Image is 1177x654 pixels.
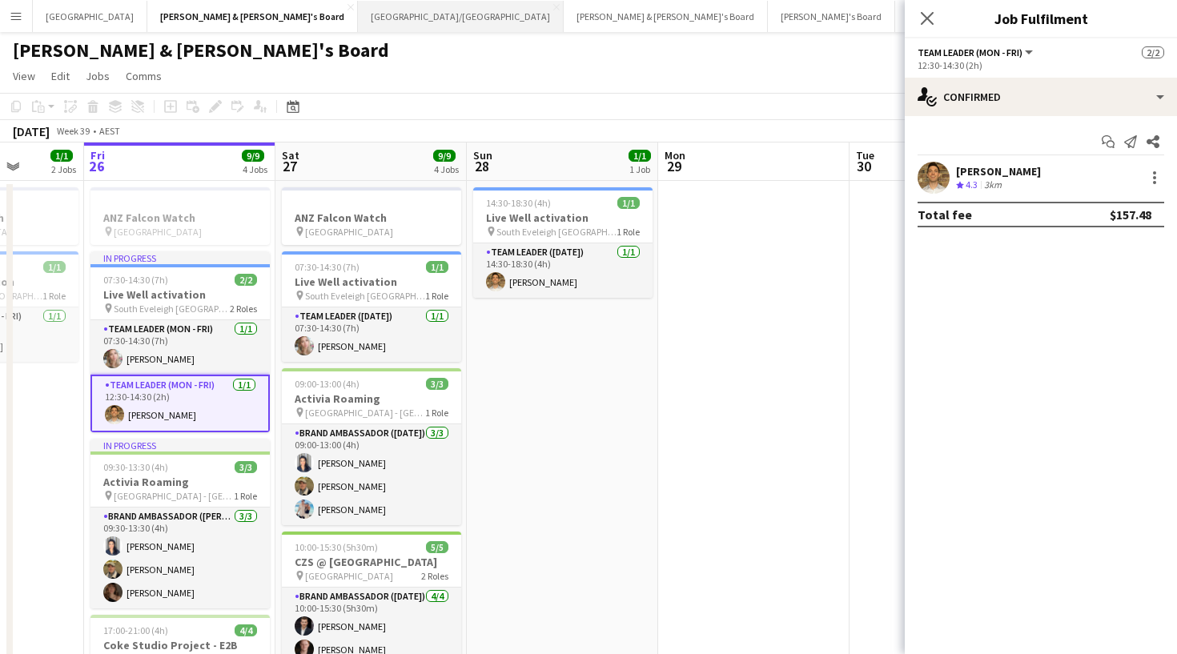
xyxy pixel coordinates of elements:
h3: Live Well activation [282,275,461,289]
span: 29 [662,157,685,175]
span: 1 Role [617,226,640,238]
div: In progress [90,251,270,264]
span: Edit [51,69,70,83]
a: View [6,66,42,86]
div: 14:30-18:30 (4h)1/1Live Well activation South Eveleigh [GEOGRAPHIC_DATA]1 RoleTeam Leader ([DATE]... [473,187,653,298]
app-job-card: 07:30-14:30 (7h)1/1Live Well activation South Eveleigh [GEOGRAPHIC_DATA]1 RoleTeam Leader ([DATE]... [282,251,461,362]
h3: CZS @ [GEOGRAPHIC_DATA] [282,555,461,569]
span: 1/1 [617,197,640,209]
a: Jobs [79,66,116,86]
span: 27 [279,157,299,175]
span: Mon [665,148,685,162]
app-card-role: Team Leader ([DATE])1/107:30-14:30 (7h)[PERSON_NAME] [282,307,461,362]
span: Week 39 [53,125,93,137]
app-job-card: ANZ Falcon Watch [GEOGRAPHIC_DATA] [282,187,461,245]
span: Tue [856,148,874,162]
span: [GEOGRAPHIC_DATA] - [GEOGRAPHIC_DATA] [114,490,234,502]
span: 28 [471,157,492,175]
app-card-role: Team Leader (Mon - Fri)1/112:30-14:30 (2h)[PERSON_NAME] [90,375,270,432]
app-card-role: Brand Ambassador ([PERSON_NAME])3/309:30-13:30 (4h)[PERSON_NAME][PERSON_NAME][PERSON_NAME] [90,508,270,608]
span: [GEOGRAPHIC_DATA] - [GEOGRAPHIC_DATA] [305,407,425,419]
button: [GEOGRAPHIC_DATA] [33,1,147,32]
span: View [13,69,35,83]
button: [GEOGRAPHIC_DATA]/[GEOGRAPHIC_DATA] [358,1,564,32]
span: South Eveleigh [GEOGRAPHIC_DATA] [496,226,617,238]
div: $157.48 [1110,207,1151,223]
a: Comms [119,66,168,86]
span: Sat [282,148,299,162]
button: Team Leader (Mon - Fri) [918,46,1035,58]
div: 3km [981,179,1005,192]
div: 12:30-14:30 (2h) [918,59,1164,71]
div: Total fee [918,207,972,223]
app-job-card: 09:00-13:00 (4h)3/3Activia Roaming [GEOGRAPHIC_DATA] - [GEOGRAPHIC_DATA]1 RoleBrand Ambassador ([... [282,368,461,525]
span: 30 [854,157,874,175]
div: 1 Job [629,163,650,175]
span: Sun [473,148,492,162]
h3: Activia Roaming [282,391,461,406]
span: 9/9 [433,150,456,162]
div: [PERSON_NAME] [956,164,1041,179]
h3: ANZ Falcon Watch [282,211,461,225]
div: 4 Jobs [243,163,267,175]
span: 1/1 [50,150,73,162]
a: Edit [45,66,76,86]
div: In progress [90,439,270,451]
app-job-card: ANZ Falcon Watch [GEOGRAPHIC_DATA] [90,187,270,245]
span: 26 [88,157,105,175]
span: Comms [126,69,162,83]
span: 09:00-13:00 (4h) [295,378,360,390]
h3: Job Fulfilment [905,8,1177,29]
span: 3/3 [235,461,257,473]
span: 07:30-14:30 (7h) [295,261,360,273]
span: South Eveleigh [GEOGRAPHIC_DATA] [305,290,425,302]
div: [DATE] [13,123,50,139]
span: 2 Roles [421,570,448,582]
button: [PERSON_NAME]'s Board [768,1,895,32]
div: 4 Jobs [434,163,459,175]
span: 4.3 [966,179,978,191]
span: Jobs [86,69,110,83]
span: 2/2 [1142,46,1164,58]
span: 07:30-14:30 (7h) [103,274,168,286]
h3: ANZ Falcon Watch [90,211,270,225]
span: 9/9 [242,150,264,162]
div: 2 Jobs [51,163,76,175]
span: Team Leader (Mon - Fri) [918,46,1022,58]
span: 1/1 [629,150,651,162]
app-card-role: Brand Ambassador ([DATE])3/309:00-13:00 (4h)[PERSON_NAME][PERSON_NAME][PERSON_NAME] [282,424,461,525]
span: [GEOGRAPHIC_DATA] [305,570,393,582]
span: [GEOGRAPHIC_DATA] [305,226,393,238]
div: AEST [99,125,120,137]
span: Fri [90,148,105,162]
span: 5/5 [426,541,448,553]
app-job-card: In progress07:30-14:30 (7h)2/2Live Well activation South Eveleigh [GEOGRAPHIC_DATA]2 RolesTeam Le... [90,251,270,432]
span: 1 Role [234,490,257,502]
span: 3/3 [426,378,448,390]
span: 14:30-18:30 (4h) [486,197,551,209]
span: 1 Role [425,407,448,419]
div: Confirmed [905,78,1177,116]
h3: Live Well activation [90,287,270,302]
span: 1 Role [42,290,66,302]
button: Conference Board [895,1,994,32]
span: 2/2 [235,274,257,286]
h1: [PERSON_NAME] & [PERSON_NAME]'s Board [13,38,389,62]
span: 4/4 [235,624,257,636]
span: 17:00-21:00 (4h) [103,624,168,636]
span: 1/1 [43,261,66,273]
app-card-role: Team Leader (Mon - Fri)1/107:30-14:30 (7h)[PERSON_NAME] [90,320,270,375]
span: [GEOGRAPHIC_DATA] [114,226,202,238]
span: 1/1 [426,261,448,273]
span: 10:00-15:30 (5h30m) [295,541,378,553]
app-card-role: Team Leader ([DATE])1/114:30-18:30 (4h)[PERSON_NAME] [473,243,653,298]
button: [PERSON_NAME] & [PERSON_NAME]'s Board [147,1,358,32]
span: 2 Roles [230,303,257,315]
span: South Eveleigh [GEOGRAPHIC_DATA] [114,303,230,315]
app-job-card: In progress09:30-13:30 (4h)3/3Activia Roaming [GEOGRAPHIC_DATA] - [GEOGRAPHIC_DATA]1 RoleBrand Am... [90,439,270,608]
